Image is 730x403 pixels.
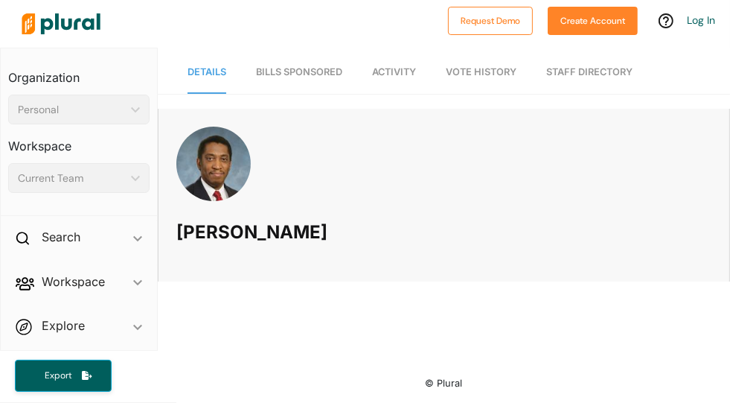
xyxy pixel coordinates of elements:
small: © Plural [426,378,463,389]
a: Create Account [548,12,638,28]
button: Request Demo [448,7,533,35]
div: Current Team [18,171,125,186]
button: Export [15,360,112,392]
span: Activity [372,66,416,77]
span: Export [34,369,82,382]
a: Staff Directory [546,51,633,94]
div: Personal [18,102,125,118]
button: Create Account [548,7,638,35]
span: Vote History [446,66,516,77]
span: Details [188,66,226,77]
h3: Workspace [8,124,150,157]
a: Activity [372,51,416,94]
a: Details [188,51,226,94]
a: Bills Sponsored [256,51,342,94]
a: Vote History [446,51,516,94]
h1: [PERSON_NAME] [176,210,497,255]
a: Request Demo [448,12,533,28]
span: Bills Sponsored [256,66,342,77]
img: Headshot of Jerry N. Govan, Jr. [176,127,251,218]
h3: Organization [8,56,150,89]
h2: Search [42,229,80,245]
a: Log In [687,13,715,27]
